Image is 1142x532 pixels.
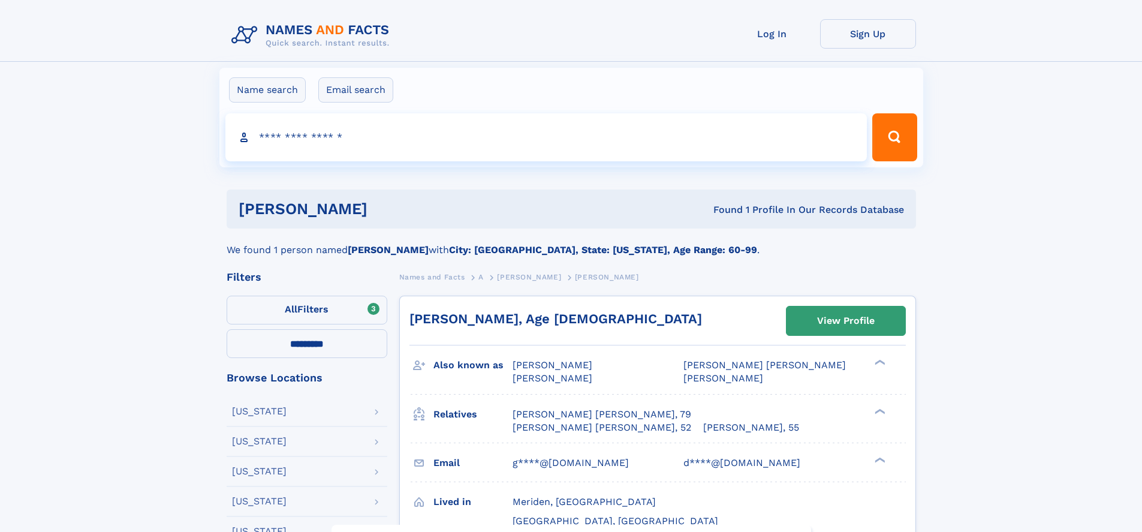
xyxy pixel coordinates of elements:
a: [PERSON_NAME], Age [DEMOGRAPHIC_DATA] [409,311,702,326]
b: City: [GEOGRAPHIC_DATA], State: [US_STATE], Age Range: 60-99 [449,244,757,256]
h3: Relatives [433,404,513,425]
label: Filters [227,296,387,324]
div: ❯ [872,407,886,415]
span: [PERSON_NAME] [683,372,763,384]
a: [PERSON_NAME] [PERSON_NAME], 79 [513,408,691,421]
h3: Email [433,453,513,473]
span: [PERSON_NAME] [513,372,592,384]
span: Meriden, [GEOGRAPHIC_DATA] [513,496,656,507]
span: A [478,273,484,281]
div: Browse Locations [227,372,387,383]
span: [PERSON_NAME] [575,273,639,281]
button: Search Button [872,113,917,161]
div: Filters [227,272,387,282]
a: [PERSON_NAME] [497,269,561,284]
label: Name search [229,77,306,103]
a: Log In [724,19,820,49]
div: ❯ [872,359,886,366]
a: View Profile [787,306,905,335]
a: [PERSON_NAME] [PERSON_NAME], 52 [513,421,691,434]
h1: [PERSON_NAME] [239,202,541,217]
a: Names and Facts [399,269,465,284]
div: [US_STATE] [232,497,287,506]
img: Logo Names and Facts [227,19,399,52]
a: [PERSON_NAME], 55 [703,421,799,434]
div: [US_STATE] [232,407,287,416]
div: ❯ [872,456,886,464]
div: We found 1 person named with . [227,229,916,257]
span: [PERSON_NAME] [513,359,592,371]
span: [PERSON_NAME] [497,273,561,281]
a: Sign Up [820,19,916,49]
b: [PERSON_NAME] [348,244,429,256]
input: search input [225,113,867,161]
span: [PERSON_NAME] [PERSON_NAME] [683,359,846,371]
span: [GEOGRAPHIC_DATA], [GEOGRAPHIC_DATA] [513,515,718,527]
div: [US_STATE] [232,467,287,476]
h3: Also known as [433,355,513,375]
span: All [285,303,297,315]
h3: Lived in [433,492,513,512]
a: A [478,269,484,284]
div: Found 1 Profile In Our Records Database [540,203,904,217]
label: Email search [318,77,393,103]
div: [US_STATE] [232,437,287,446]
div: View Profile [817,307,875,335]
